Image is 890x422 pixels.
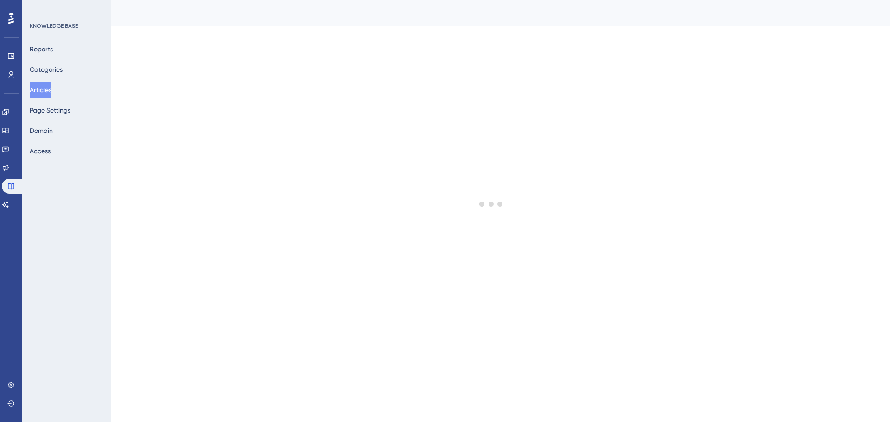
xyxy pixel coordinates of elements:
button: Articles [30,82,51,98]
button: Reports [30,41,53,57]
button: Domain [30,122,53,139]
button: Access [30,143,51,159]
div: KNOWLEDGE BASE [30,22,78,30]
button: Page Settings [30,102,70,119]
button: Categories [30,61,63,78]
